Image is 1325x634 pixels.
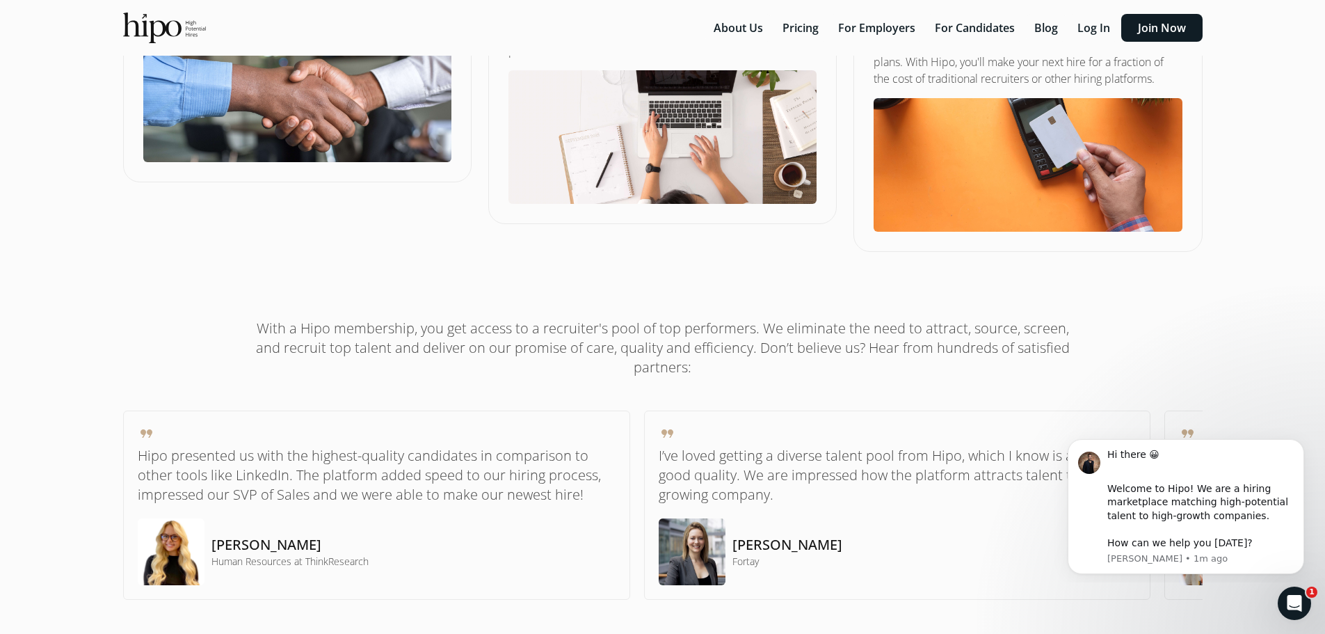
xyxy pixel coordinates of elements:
[732,555,842,569] h4: Fortay
[138,425,154,442] span: format_quote
[658,446,1136,505] p: I’ve loved getting a diverse talent pool from Hipo, which I know is always good quality. We are i...
[246,319,1080,377] h1: With a Hipo membership, you get access to a recruiter's pool of top performers. We eliminate the ...
[211,555,369,569] h4: Human Resources at ThinkResearch
[508,70,817,204] img: about-image
[830,20,926,35] a: For Employers
[1047,427,1325,583] iframe: Intercom notifications message
[138,446,616,505] p: Hipo presented us with the highest-quality candidates in comparison to other tools like LinkedIn....
[830,14,924,42] button: For Employers
[926,14,1023,42] button: For Candidates
[1179,425,1196,442] span: format_quote
[705,20,774,35] a: About Us
[1121,20,1203,35] a: Join Now
[774,14,827,42] button: Pricing
[926,20,1026,35] a: For Candidates
[1121,14,1203,42] button: Join Now
[874,98,1182,232] img: about-image
[774,20,830,35] a: Pricing
[211,535,369,555] h5: [PERSON_NAME]
[1026,20,1069,35] a: Blog
[1026,14,1066,42] button: Blog
[1069,20,1121,35] a: Log In
[138,518,204,585] img: testimonial-image
[143,29,451,162] img: about-image
[1069,14,1118,42] button: Log In
[658,518,725,585] img: testimonial-image
[1278,587,1311,620] iframe: Intercom live chat
[1306,587,1317,598] span: 1
[123,13,206,43] img: official-logo
[732,535,842,555] h5: [PERSON_NAME]
[658,425,675,442] span: format_quote
[874,37,1182,87] p: We offer our companies straightforward annual membership plans. With Hipo, you'll make your next ...
[705,14,771,42] button: About Us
